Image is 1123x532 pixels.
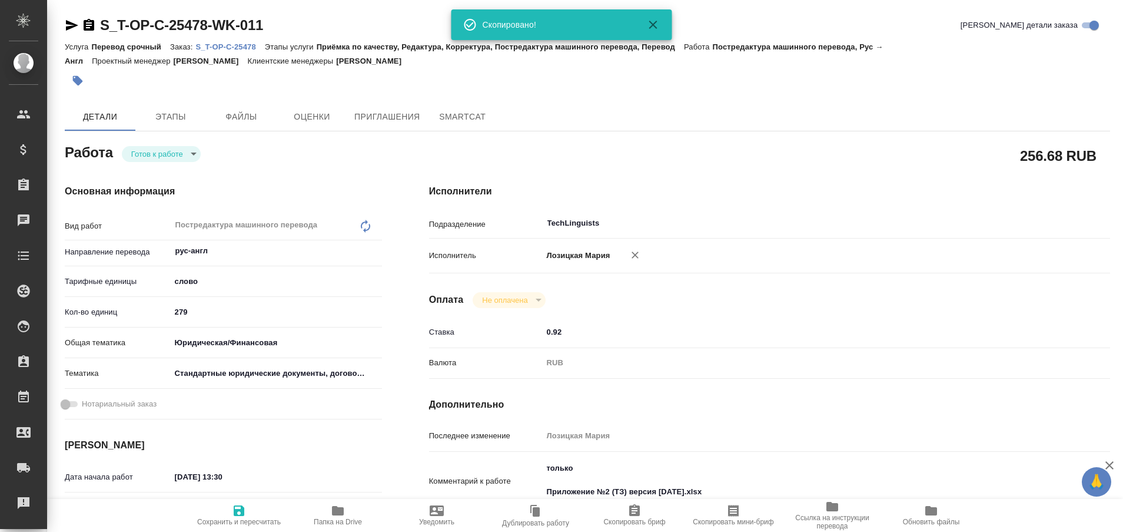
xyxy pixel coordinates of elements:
span: Скопировать мини-бриф [693,518,773,526]
div: RUB [543,353,1054,373]
p: [PERSON_NAME] [336,57,410,65]
span: Нотариальный заказ [82,398,157,410]
button: Скопировать ссылку [82,18,96,32]
span: Этапы [142,110,199,124]
input: ✎ Введи что-нибудь [171,303,382,320]
button: Не оплачена [479,295,531,305]
p: Комментарий к работе [429,475,543,487]
span: SmartCat [434,110,491,124]
span: Ссылка на инструкции перевода [790,514,875,530]
h2: Работа [65,141,113,162]
span: Оценки [284,110,340,124]
p: Проектный менеджер [92,57,173,65]
button: Обновить файлы [882,499,981,532]
button: Закрыть [639,18,667,32]
button: 🙏 [1082,467,1111,497]
p: Клиентские менеджеры [248,57,337,65]
p: Заказ: [170,42,195,51]
p: Работа [684,42,713,51]
h4: Исполнители [429,184,1110,199]
button: Дублировать работу [486,499,585,532]
button: Скопировать бриф [585,499,684,532]
h4: Оплата [429,293,464,307]
p: Последнее изменение [429,430,543,442]
h4: Дополнительно [429,398,1110,412]
p: Услуга [65,42,91,51]
button: Удалить исполнителя [622,242,648,268]
a: S_T-OP-C-25478 [195,41,264,51]
span: Уведомить [419,518,454,526]
p: Направление перевода [65,246,171,258]
p: Общая тематика [65,337,171,349]
p: Лозицкая Мария [543,250,610,262]
button: Open [1047,222,1049,224]
p: Тарифные единицы [65,276,171,288]
button: Open [376,250,378,252]
div: Готов к работе [473,292,545,308]
button: Готов к работе [128,149,187,159]
div: Стандартные юридические документы, договоры, уставы [171,364,382,384]
span: 🙏 [1087,470,1107,494]
button: Скопировать ссылку для ЯМессенджера [65,18,79,32]
span: Скопировать бриф [603,518,665,526]
span: Обновить файлы [903,518,960,526]
button: Уведомить [387,499,486,532]
p: Дата начала работ [65,471,171,483]
button: Добавить тэг [65,68,91,94]
div: Скопировано! [483,19,630,31]
div: Юридическая/Финансовая [171,333,382,353]
p: Тематика [65,368,171,379]
textarea: только Приложение №2 (ТЗ) версия [DATE].xlsx [543,458,1054,502]
a: S_T-OP-C-25478-WK-011 [100,17,263,33]
span: Папка на Drive [314,518,362,526]
p: Исполнитель [429,250,543,262]
span: [PERSON_NAME] детали заказа [961,19,1078,31]
button: Сохранить и пересчитать [190,499,288,532]
p: Ставка [429,326,543,338]
p: Кол-во единиц [65,306,171,318]
p: [PERSON_NAME] [174,57,248,65]
input: ✎ Введи что-нибудь [171,468,274,485]
h4: [PERSON_NAME] [65,438,382,452]
div: Готов к работе [122,146,201,162]
p: Перевод срочный [91,42,170,51]
p: Приёмка по качеству, Редактура, Корректура, Постредактура машинного перевода, Перевод [317,42,684,51]
button: Папка на Drive [288,499,387,532]
span: Приглашения [354,110,420,124]
button: Скопировать мини-бриф [684,499,783,532]
p: Подразделение [429,219,543,230]
p: S_T-OP-C-25478 [195,42,264,51]
span: Файлы [213,110,270,124]
p: Валюта [429,357,543,369]
h4: Основная информация [65,184,382,199]
input: Пустое поле [543,427,1054,444]
div: слово [171,272,382,292]
h2: 256.68 RUB [1020,146,1097,166]
p: Этапы услуги [265,42,317,51]
input: ✎ Введи что-нибудь [543,323,1054,341]
span: Дублировать работу [502,519,569,527]
span: Детали [72,110,128,124]
span: Сохранить и пересчитать [197,518,281,526]
p: Вид работ [65,220,171,232]
button: Ссылка на инструкции перевода [783,499,882,532]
